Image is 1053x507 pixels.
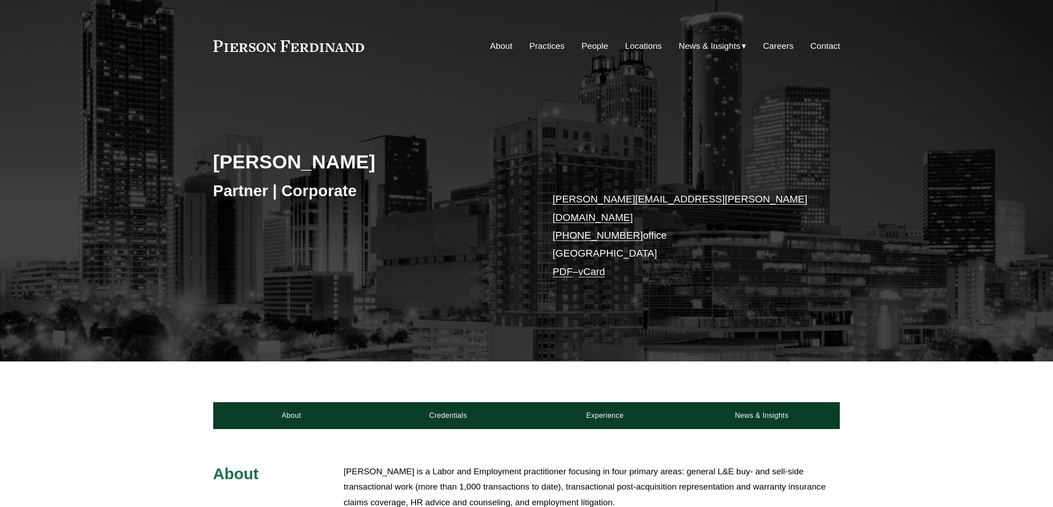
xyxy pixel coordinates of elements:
[213,465,259,482] span: About
[553,193,808,223] a: [PERSON_NAME][EMAIL_ADDRESS][PERSON_NAME][DOMAIN_NAME]
[578,266,605,277] a: vCard
[625,38,662,55] a: Locations
[370,402,527,429] a: Credentials
[810,38,840,55] a: Contact
[529,38,565,55] a: Practices
[763,38,794,55] a: Careers
[527,402,683,429] a: Experience
[581,38,608,55] a: People
[679,38,746,55] a: folder dropdown
[683,402,840,429] a: News & Insights
[553,230,643,241] a: [PHONE_NUMBER]
[213,150,527,173] h2: [PERSON_NAME]
[553,266,573,277] a: PDF
[553,190,814,281] p: office [GEOGRAPHIC_DATA] –
[490,38,512,55] a: About
[679,39,740,54] span: News & Insights
[213,181,527,201] h3: Partner | Corporate
[213,402,370,429] a: About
